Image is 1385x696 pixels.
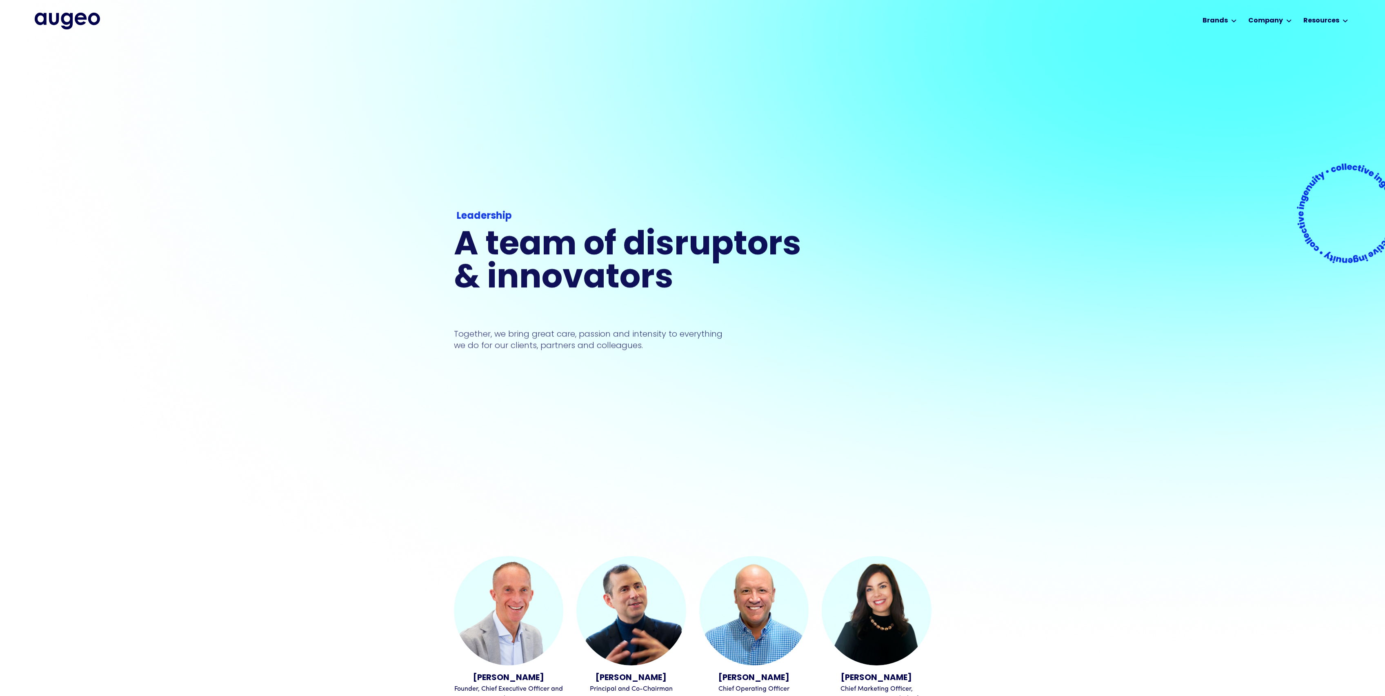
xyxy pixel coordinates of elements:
a: home [35,13,100,29]
div: Chief Operating Officer [699,684,809,694]
img: Erik Sorensen [699,556,809,666]
div: Principal and Co-Chairman [576,684,686,694]
p: Together, we bring great care, passion and intensity to everything we do for our clients, partner... [454,328,735,351]
div: [PERSON_NAME] [454,672,564,684]
div: Leadership [456,209,804,223]
img: Juliann Gilbert [822,556,931,666]
div: [PERSON_NAME] [699,672,809,684]
div: [PERSON_NAME] [576,672,686,684]
img: Juan Sabater [576,556,686,666]
img: Augeo's full logo in midnight blue. [35,13,100,29]
div: Brands [1203,16,1228,26]
img: David Kristal [454,556,564,666]
div: [PERSON_NAME] [822,672,931,684]
div: Company [1248,16,1283,26]
h1: A team of disruptors & innovators [454,229,807,296]
div: Resources [1303,16,1339,26]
